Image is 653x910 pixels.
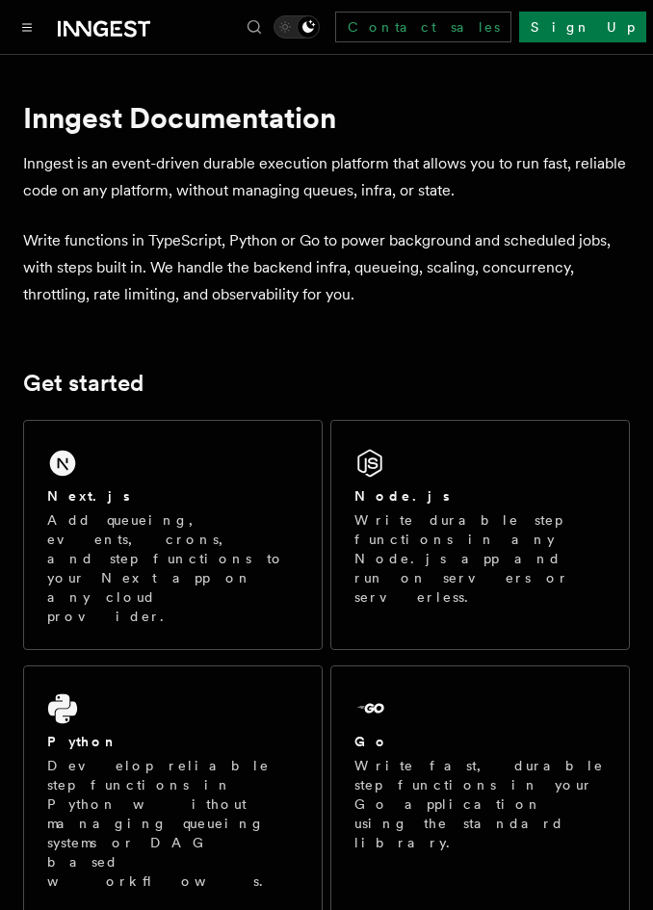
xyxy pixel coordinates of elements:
[47,756,299,891] p: Develop reliable step functions in Python without managing queueing systems or DAG based workflows.
[23,150,630,204] p: Inngest is an event-driven durable execution platform that allows you to run fast, reliable code ...
[354,732,389,751] h2: Go
[23,227,630,308] p: Write functions in TypeScript, Python or Go to power background and scheduled jobs, with steps bu...
[15,15,39,39] button: Toggle navigation
[23,370,144,397] a: Get started
[47,486,130,506] h2: Next.js
[330,420,630,650] a: Node.jsWrite durable step functions in any Node.js app and run on servers or serverless.
[23,100,630,135] h1: Inngest Documentation
[274,15,320,39] button: Toggle dark mode
[47,732,118,751] h2: Python
[243,15,266,39] button: Find something...
[335,12,511,42] a: Contact sales
[354,510,606,607] p: Write durable step functions in any Node.js app and run on servers or serverless.
[23,420,323,650] a: Next.jsAdd queueing, events, crons, and step functions to your Next app on any cloud provider.
[519,12,646,42] a: Sign Up
[47,510,299,626] p: Add queueing, events, crons, and step functions to your Next app on any cloud provider.
[354,486,450,506] h2: Node.js
[354,756,606,852] p: Write fast, durable step functions in your Go application using the standard library.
